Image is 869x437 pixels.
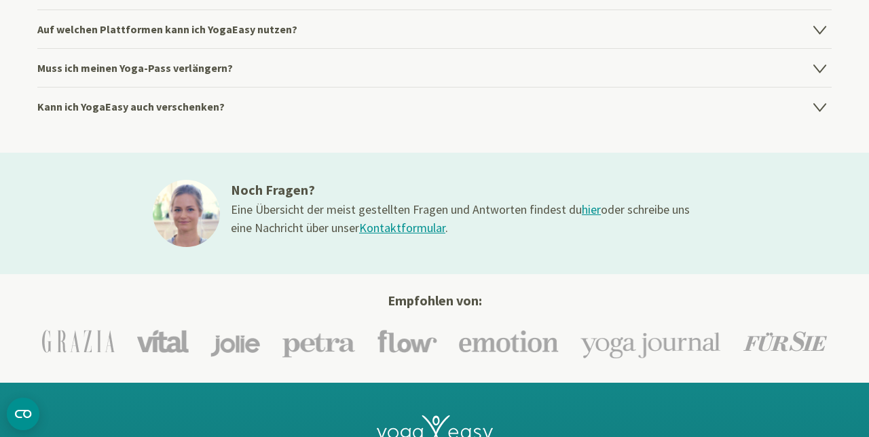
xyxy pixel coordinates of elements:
[459,330,559,353] img: Emotion Logo
[231,180,692,200] h3: Noch Fragen?
[580,324,722,358] img: Yoga-Journal Logo
[210,326,260,356] img: Jolie Logo
[743,331,827,351] img: Für Sie Logo
[37,87,832,126] h4: Kann ich YogaEasy auch verschenken?
[377,330,437,353] img: Flow Logo
[42,330,115,353] img: Grazia Logo
[37,48,832,87] h4: Muss ich meinen Yoga-Pass verlängern?
[231,200,692,237] div: Eine Übersicht der meist gestellten Fragen und Antworten findest du oder schreibe uns eine Nachri...
[359,220,445,235] a: Kontaktformular
[37,9,832,48] h4: Auf welchen Plattformen kann ich YogaEasy nutzen?
[136,330,189,353] img: Vital Logo
[582,202,601,217] a: hier
[153,180,220,247] img: ines@1x.jpg
[282,325,356,358] img: Petra Logo
[7,398,39,430] button: CMP-Widget öffnen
